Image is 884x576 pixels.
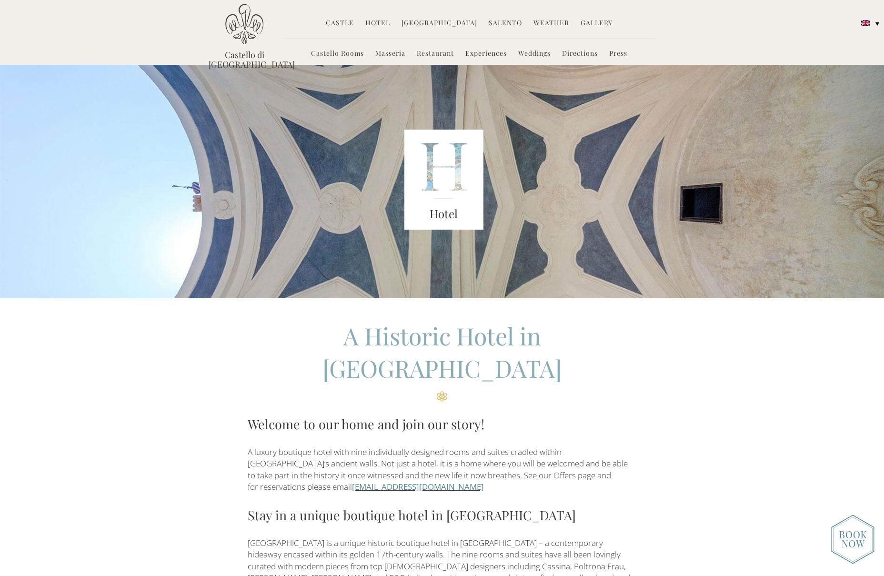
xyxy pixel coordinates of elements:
[518,49,551,60] a: Weddings
[581,18,613,29] a: Gallery
[209,50,280,69] a: Castello di [GEOGRAPHIC_DATA]
[417,49,454,60] a: Restaurant
[489,18,522,29] a: Salento
[352,481,484,492] a: [EMAIL_ADDRESS][DOMAIN_NAME]
[225,4,263,44] img: Castello di Ugento
[326,18,354,29] a: Castle
[402,18,477,29] a: [GEOGRAPHIC_DATA]
[248,320,637,402] h2: A Historic Hotel in [GEOGRAPHIC_DATA]
[375,49,405,60] a: Masseria
[404,130,483,230] img: castello_header_block.png
[311,49,364,60] a: Castello Rooms
[533,18,569,29] a: Weather
[248,505,637,525] h3: Stay in a unique boutique hotel in [GEOGRAPHIC_DATA]
[562,49,598,60] a: Directions
[609,49,627,60] a: Press
[248,414,637,434] h3: Welcome to our home and join our story!
[861,20,870,26] img: English
[365,18,390,29] a: Hotel
[465,49,507,60] a: Experiences
[831,515,874,564] img: new-booknow.png
[404,205,483,222] h3: Hotel
[248,446,637,493] p: A luxury boutique hotel with nine individually designed rooms and suites cradled within [GEOGRAPH...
